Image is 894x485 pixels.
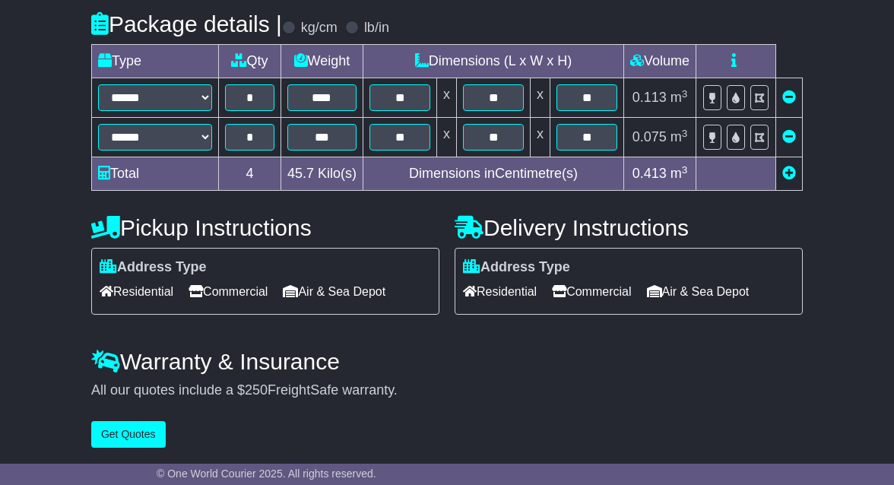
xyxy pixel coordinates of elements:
[437,78,457,118] td: x
[245,382,268,398] span: 250
[647,280,750,303] span: Air & Sea Depot
[782,166,796,181] a: Add new item
[100,259,207,276] label: Address Type
[91,382,803,399] div: All our quotes include a $ FreightSafe warranty.
[552,280,631,303] span: Commercial
[91,45,218,78] td: Type
[455,215,803,240] h4: Delivery Instructions
[682,128,688,139] sup: 3
[100,280,173,303] span: Residential
[91,349,803,374] h4: Warranty & Insurance
[531,78,550,118] td: x
[91,11,282,36] h4: Package details |
[682,164,688,176] sup: 3
[91,215,439,240] h4: Pickup Instructions
[632,129,667,144] span: 0.075
[301,20,338,36] label: kg/cm
[283,280,385,303] span: Air & Sea Depot
[281,157,363,191] td: Kilo(s)
[682,88,688,100] sup: 3
[91,421,166,448] button: Get Quotes
[363,45,624,78] td: Dimensions (L x W x H)
[624,45,696,78] td: Volume
[531,118,550,157] td: x
[287,166,314,181] span: 45.7
[91,157,218,191] td: Total
[437,118,457,157] td: x
[670,129,688,144] span: m
[463,259,570,276] label: Address Type
[782,129,796,144] a: Remove this item
[463,280,537,303] span: Residential
[189,280,268,303] span: Commercial
[632,166,667,181] span: 0.413
[364,20,389,36] label: lb/in
[632,90,667,105] span: 0.113
[281,45,363,78] td: Weight
[670,90,688,105] span: m
[782,90,796,105] a: Remove this item
[157,468,376,480] span: © One World Courier 2025. All rights reserved.
[670,166,688,181] span: m
[218,157,281,191] td: 4
[363,157,624,191] td: Dimensions in Centimetre(s)
[218,45,281,78] td: Qty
